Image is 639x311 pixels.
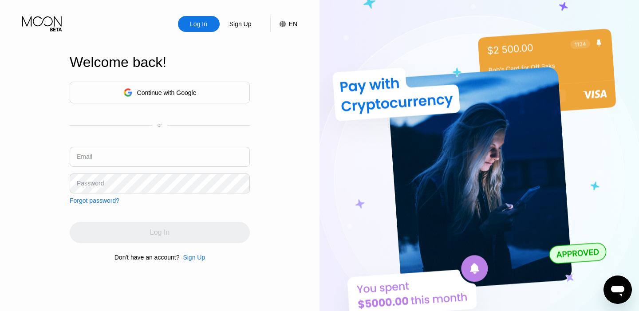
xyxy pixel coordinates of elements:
div: EN [270,16,297,32]
div: Forgot password? [70,197,119,204]
iframe: Button to launch messaging window [603,276,632,304]
div: Continue with Google [70,82,250,103]
div: Sign Up [229,20,252,28]
div: Sign Up [220,16,261,32]
div: Don't have an account? [114,254,180,261]
div: EN [289,20,297,28]
div: Log In [178,16,220,32]
div: Email [77,153,92,160]
div: or [158,122,162,128]
div: Welcome back! [70,54,250,71]
div: Log In [189,20,208,28]
div: Sign Up [183,254,205,261]
div: Password [77,180,104,187]
div: Sign Up [179,254,205,261]
div: Continue with Google [137,89,197,96]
